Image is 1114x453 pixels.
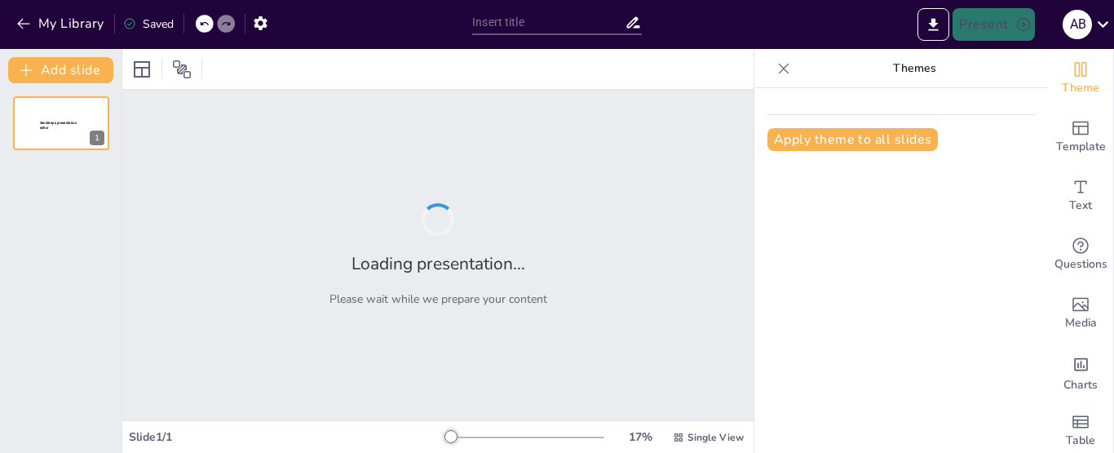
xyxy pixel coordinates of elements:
span: Text [1069,197,1092,215]
span: Media [1065,314,1097,332]
div: Change the overall theme [1048,49,1113,108]
button: Present [953,8,1034,41]
div: Slide 1 / 1 [129,429,448,445]
button: My Library [12,11,111,37]
div: Add text boxes [1048,167,1113,225]
span: Theme [1062,79,1099,97]
span: Table [1066,432,1095,450]
h2: Loading presentation... [351,252,525,275]
div: 17 % [621,429,660,445]
div: Add images, graphics, shapes or video [1048,284,1113,343]
div: Saved [123,16,174,32]
div: 1 [13,96,109,150]
span: Template [1056,138,1106,156]
button: A B [1063,8,1092,41]
span: Single View [687,431,744,444]
div: Get real-time input from your audience [1048,225,1113,284]
input: Insert title [472,11,625,34]
button: Add slide [8,57,113,83]
span: Questions [1054,255,1107,273]
div: 1 [90,131,104,145]
span: Sendsteps presentation editor [40,121,77,130]
span: Position [172,60,192,79]
div: Add ready made slides [1048,108,1113,167]
div: Layout [129,56,155,82]
button: Apply theme to all slides [767,128,938,151]
p: Please wait while we prepare your content [329,291,547,307]
div: A B [1063,10,1092,39]
p: Themes [797,49,1032,88]
div: Add charts and graphs [1048,343,1113,402]
span: Charts [1063,376,1098,394]
button: Export to PowerPoint [917,8,949,41]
